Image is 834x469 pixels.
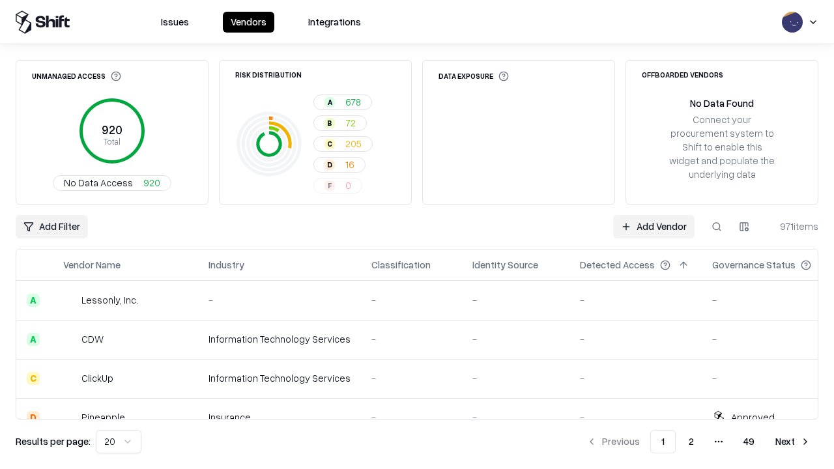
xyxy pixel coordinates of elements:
span: 920 [143,176,160,190]
div: - [580,332,691,346]
div: Information Technology Services [208,332,351,346]
button: Next [768,430,818,453]
div: - [371,293,452,307]
div: - [208,293,351,307]
button: B72 [313,115,367,131]
div: - [580,371,691,385]
button: 49 [733,430,765,453]
div: 971 items [766,220,818,233]
div: - [580,293,691,307]
div: Approved [731,410,775,424]
div: - [371,410,452,424]
div: A [27,333,40,346]
div: Data Exposure [439,71,509,81]
div: - [472,332,559,346]
div: - [712,293,832,307]
tspan: 920 [102,122,122,137]
span: 205 [345,137,362,150]
span: No Data Access [64,176,133,190]
span: 678 [345,95,361,109]
div: - [472,410,559,424]
div: A [324,97,335,107]
tspan: Total [104,136,121,147]
div: Connect your procurement system to Shift to enable this widget and populate the underlying data [668,113,776,182]
div: B [324,118,335,128]
span: 16 [345,158,354,171]
button: Issues [153,12,197,33]
img: CDW [63,333,76,346]
div: D [27,411,40,424]
div: C [27,372,40,385]
div: ClickUp [81,371,113,385]
div: D [324,160,335,170]
div: Detected Access [580,258,655,272]
div: - [472,371,559,385]
img: Pineapple [63,411,76,424]
div: No Data Found [690,96,754,110]
div: Lessonly, Inc. [81,293,138,307]
img: Lessonly, Inc. [63,294,76,307]
div: C [324,139,335,149]
div: A [27,294,40,307]
div: - [472,293,559,307]
div: Industry [208,258,244,272]
button: 1 [650,430,676,453]
div: Vendor Name [63,258,121,272]
div: - [712,371,832,385]
button: Vendors [223,12,274,33]
div: Unmanaged Access [32,71,121,81]
button: Integrations [300,12,369,33]
div: - [580,410,691,424]
div: Risk Distribution [235,71,302,78]
button: D16 [313,157,366,173]
button: 2 [678,430,704,453]
div: - [371,371,452,385]
nav: pagination [579,430,818,453]
div: Offboarded Vendors [642,71,723,78]
div: Insurance [208,410,351,424]
button: A678 [313,94,372,110]
div: CDW [81,332,104,346]
div: Identity Source [472,258,538,272]
button: Add Filter [16,215,88,238]
button: C205 [313,136,373,152]
div: - [712,332,832,346]
div: Classification [371,258,431,272]
img: ClickUp [63,372,76,385]
p: Results per page: [16,434,91,448]
div: Information Technology Services [208,371,351,385]
div: - [371,332,452,346]
span: 72 [345,116,356,130]
button: No Data Access920 [53,175,171,191]
a: Add Vendor [613,215,695,238]
div: Pineapple [81,410,125,424]
div: Governance Status [712,258,796,272]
